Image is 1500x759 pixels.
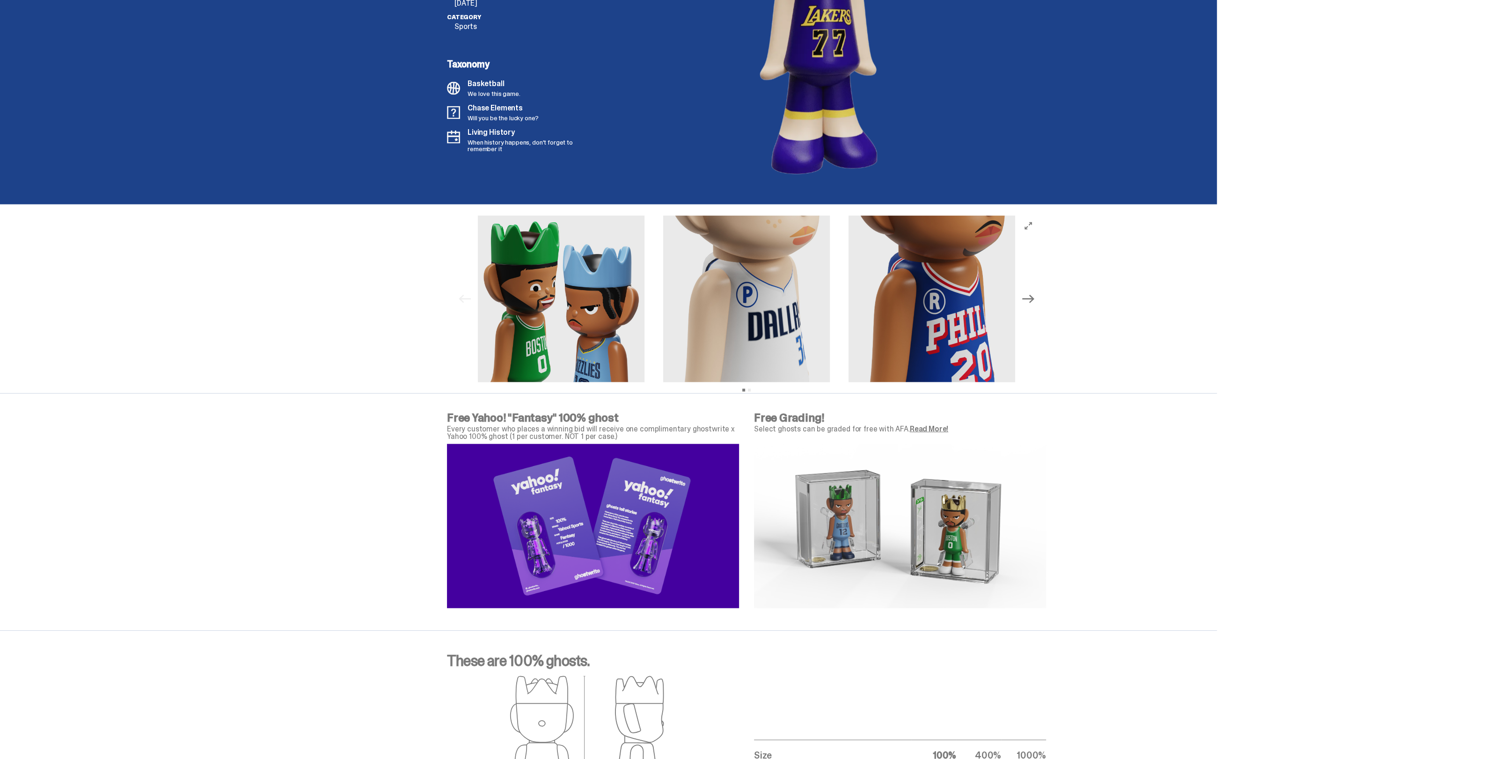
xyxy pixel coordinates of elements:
[754,412,1046,423] p: Free Grading!
[468,90,520,97] p: We love this game.
[910,424,948,434] a: Read More!
[742,389,745,392] button: View slide 1
[1023,220,1034,232] button: View full-screen
[447,59,591,69] p: Taxonomy
[447,13,481,21] span: Category
[454,23,597,30] p: Sports
[468,104,538,112] p: Chase Elements
[849,216,1015,382] img: NBA-MG-Rookie.png
[447,425,739,440] p: Every customer who places a winning bid will receive one complimentary ghostwrite x Yahoo 100% gh...
[468,129,591,136] p: Living History
[748,389,751,392] button: View slide 2
[468,139,591,152] p: When history happens, don't forget to remember it
[1018,289,1039,309] button: Next
[447,412,739,423] p: Free Yahoo! "Fantasy" 100% ghost
[468,115,538,121] p: Will you be the lucky one?
[468,80,520,88] p: Basketball
[754,444,1046,608] img: NBA-AFA-Graded-Slab.png
[447,653,1046,676] p: These are 100% ghosts.
[663,216,830,382] img: NBA-MG-Prospect.png
[754,425,1046,433] p: Select ghosts can be graded for free with AFA.
[478,216,644,382] img: NBA-MG-BaseVictory-ezgif.com-optipng.png
[447,444,739,608] img: Yahoo%20Fantasy%20Creative%20for%20nba%20PDP-04.png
